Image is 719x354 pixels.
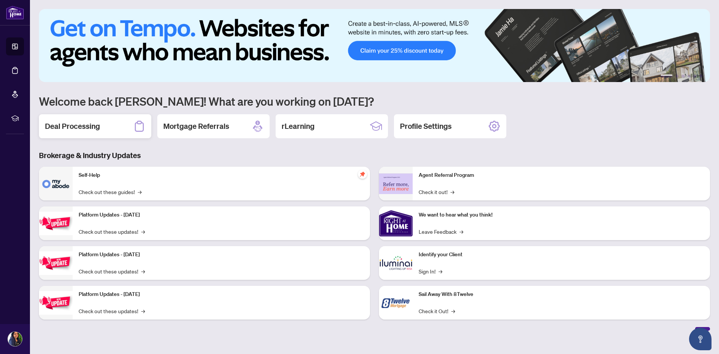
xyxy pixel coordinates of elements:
[379,206,413,240] img: We want to hear what you think!
[682,75,685,78] button: 3
[163,121,229,131] h2: Mortgage Referrals
[688,75,691,78] button: 4
[39,9,710,82] img: Slide 0
[439,267,442,275] span: →
[459,227,463,236] span: →
[419,290,704,299] p: Sail Away With 8Twelve
[138,188,142,196] span: →
[379,173,413,194] img: Agent Referral Program
[79,290,364,299] p: Platform Updates - [DATE]
[39,291,73,315] img: Platform Updates - June 23, 2025
[8,332,22,346] img: Profile Icon
[39,212,73,235] img: Platform Updates - July 21, 2025
[451,307,455,315] span: →
[419,171,704,179] p: Agent Referral Program
[141,227,145,236] span: →
[39,167,73,200] img: Self-Help
[450,188,454,196] span: →
[141,267,145,275] span: →
[79,171,364,179] p: Self-Help
[141,307,145,315] span: →
[79,267,145,275] a: Check out these updates!→
[419,251,704,259] p: Identify your Client
[694,75,697,78] button: 5
[39,251,73,275] img: Platform Updates - July 8, 2025
[45,121,100,131] h2: Deal Processing
[79,211,364,219] p: Platform Updates - [DATE]
[6,6,24,19] img: logo
[419,211,704,219] p: We want to hear what you think!
[379,246,413,280] img: Identify your Client
[39,150,710,161] h3: Brokerage & Industry Updates
[419,188,454,196] a: Check it out!→
[419,307,455,315] a: Check it Out!→
[79,307,145,315] a: Check out these updates!→
[700,75,703,78] button: 6
[79,227,145,236] a: Check out these updates!→
[282,121,315,131] h2: rLearning
[419,227,463,236] a: Leave Feedback→
[79,188,142,196] a: Check out these guides!→
[400,121,452,131] h2: Profile Settings
[358,170,367,179] span: pushpin
[419,267,442,275] a: Sign In!→
[79,251,364,259] p: Platform Updates - [DATE]
[661,75,673,78] button: 1
[379,286,413,320] img: Sail Away With 8Twelve
[39,94,710,108] h1: Welcome back [PERSON_NAME]! What are you working on [DATE]?
[689,328,712,350] button: Open asap
[676,75,679,78] button: 2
